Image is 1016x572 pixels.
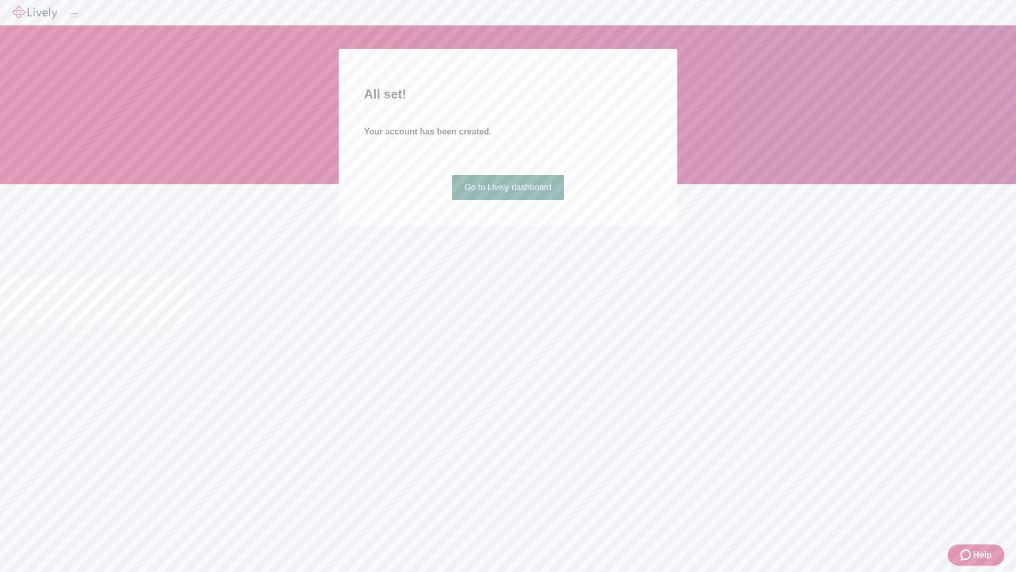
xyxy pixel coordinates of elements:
[13,6,57,19] img: Lively
[960,549,973,561] svg: Zendesk support icon
[973,549,992,561] span: Help
[364,85,652,104] h2: All set!
[948,544,1004,566] button: Zendesk support iconHelp
[364,126,652,138] h4: Your account has been created.
[452,175,565,200] a: Go to Lively dashboard
[70,13,78,16] button: Log out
